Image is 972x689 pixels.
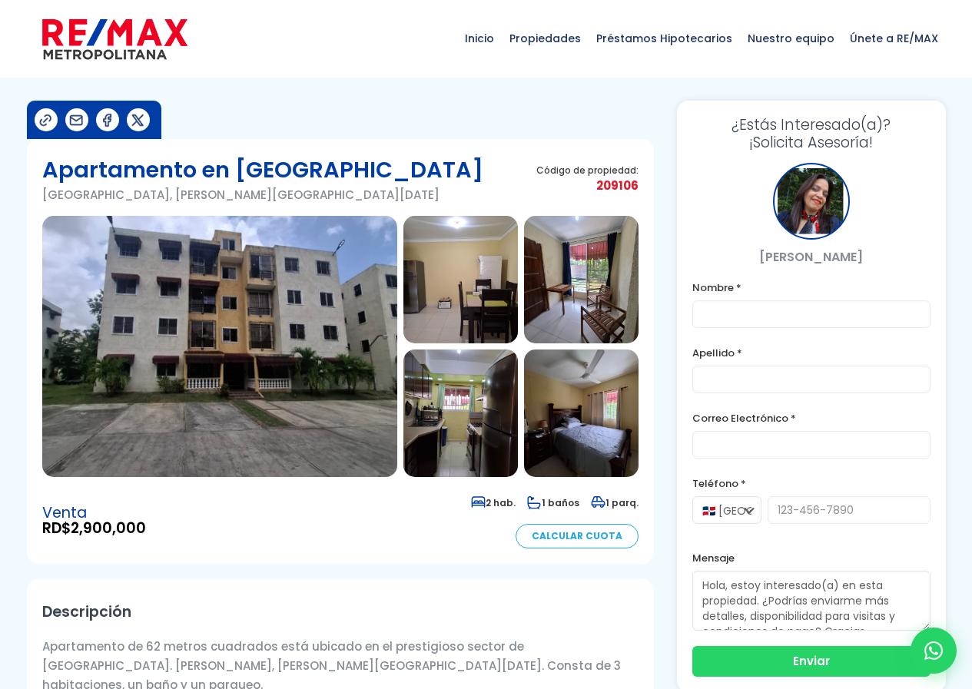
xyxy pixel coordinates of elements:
label: Apellido * [692,343,931,363]
label: Teléfono * [692,474,931,493]
span: 2 hab. [471,496,516,509]
img: Compartir [99,112,115,128]
img: Compartir [68,112,85,128]
img: Compartir [38,112,54,128]
div: Yaneris Fajardo [773,163,850,240]
span: 1 baños [527,496,579,509]
span: Nuestro equipo [740,15,842,61]
h2: Descripción [42,595,639,629]
span: ¿Estás Interesado(a)? [692,116,931,134]
h3: ¡Solicita Asesoría! [692,116,931,151]
span: 1 parq. [591,496,639,509]
img: remax-metropolitana-logo [42,16,187,62]
h1: Apartamento en [GEOGRAPHIC_DATA] [42,154,483,185]
label: Correo Electrónico * [692,409,931,428]
span: Propiedades [502,15,589,61]
span: Préstamos Hipotecarios [589,15,740,61]
span: Únete a RE/MAX [842,15,946,61]
img: Apartamento en Ciudad Modelo [403,349,518,477]
span: 209106 [536,176,639,195]
img: Apartamento en Ciudad Modelo [524,349,639,477]
label: Mensaje [692,548,931,568]
img: Apartamento en Ciudad Modelo [524,216,639,343]
a: Calcular Cuota [516,524,639,548]
label: Nombre * [692,278,931,297]
span: Código de propiedad: [536,164,639,176]
button: Enviar [692,646,931,677]
span: Inicio [457,15,502,61]
span: RD$ [42,521,146,536]
span: Venta [42,505,146,521]
p: [GEOGRAPHIC_DATA], [PERSON_NAME][GEOGRAPHIC_DATA][DATE] [42,185,483,204]
input: 123-456-7890 [768,496,931,524]
img: Apartamento en Ciudad Modelo [403,216,518,343]
textarea: Hola, estoy interesado(a) en esta propiedad. ¿Podrías enviarme más detalles, disponibilidad para ... [692,571,931,631]
span: 2,900,000 [71,518,146,538]
img: Compartir [130,112,146,128]
img: Apartamento en Ciudad Modelo [42,216,397,477]
p: [PERSON_NAME] [692,247,931,267]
